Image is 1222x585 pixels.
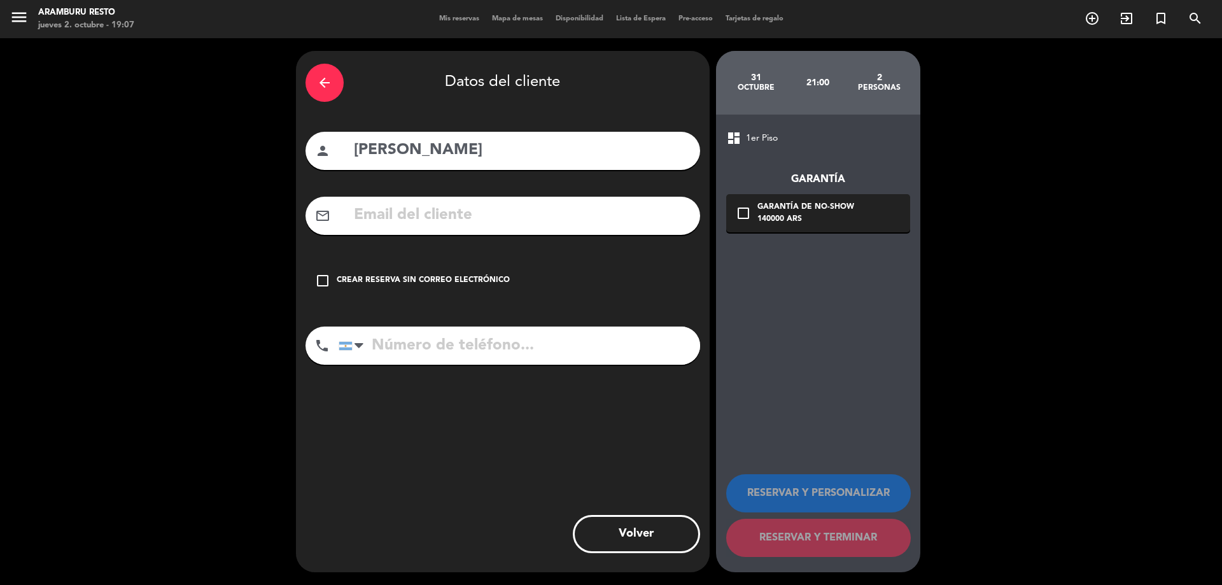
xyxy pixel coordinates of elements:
input: Email del cliente [353,202,691,229]
div: 31 [726,73,787,83]
i: turned_in_not [1153,11,1169,26]
div: 140000 ARS [757,213,854,226]
div: Aramburu Resto [38,6,134,19]
div: Argentina: +54 [339,327,369,364]
div: Datos del cliente [305,60,700,105]
div: octubre [726,83,787,93]
button: Volver [573,515,700,553]
span: Lista de Espera [610,15,672,22]
div: personas [848,83,910,93]
i: search [1188,11,1203,26]
span: Mapa de mesas [486,15,549,22]
i: person [315,143,330,159]
i: check_box_outline_blank [315,273,330,288]
i: menu [10,8,29,27]
div: Garantía de no-show [757,201,854,214]
i: phone [314,338,330,353]
i: mail_outline [315,208,330,223]
input: Nombre del cliente [353,137,691,164]
i: arrow_back [317,75,332,90]
span: Disponibilidad [549,15,610,22]
i: exit_to_app [1119,11,1134,26]
div: Crear reserva sin correo electrónico [337,274,510,287]
div: 21:00 [787,60,848,105]
button: RESERVAR Y PERSONALIZAR [726,474,911,512]
span: Tarjetas de regalo [719,15,790,22]
div: jueves 2. octubre - 19:07 [38,19,134,32]
span: dashboard [726,130,741,146]
button: RESERVAR Y TERMINAR [726,519,911,557]
span: 1er Piso [746,131,778,146]
input: Número de teléfono... [339,327,700,365]
i: add_circle_outline [1085,11,1100,26]
span: Pre-acceso [672,15,719,22]
span: Mis reservas [433,15,486,22]
i: check_box_outline_blank [736,206,751,221]
div: 2 [848,73,910,83]
button: menu [10,8,29,31]
div: Garantía [726,171,910,188]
